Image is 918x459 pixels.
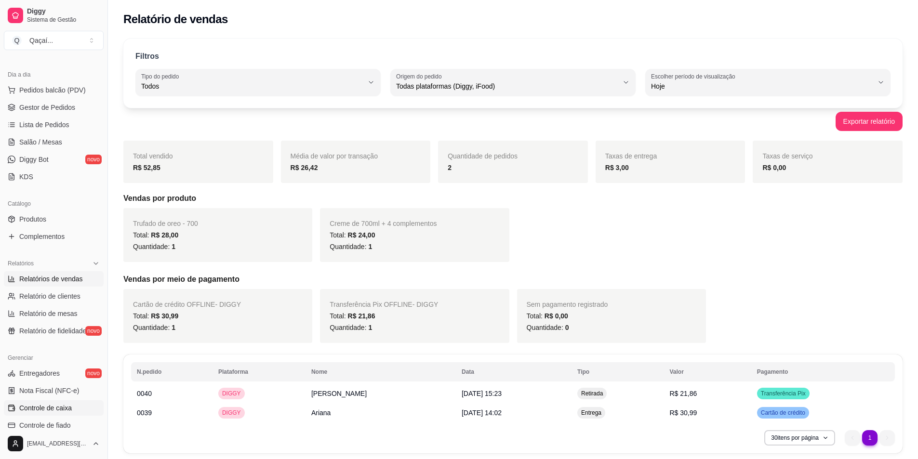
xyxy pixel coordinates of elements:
strong: R$ 3,00 [605,164,629,171]
span: DIGGY [220,390,243,397]
li: pagination item 1 active [862,430,878,446]
span: Transferência Pix OFFLINE - DIGGY [330,301,438,308]
span: Total: [133,231,178,239]
th: N.pedido [131,362,213,381]
span: Total: [330,312,375,320]
span: Cartão de crédito OFFLINE - DIGGY [133,301,241,308]
span: R$ 21,86 [669,390,697,397]
span: Todas plataformas (Diggy, iFood) [396,81,618,91]
th: Nome [306,362,456,381]
span: Total: [330,231,375,239]
h5: Vendas por produto [123,193,903,204]
span: Quantidade: [527,324,569,331]
span: Sem pagamento registrado [527,301,608,308]
p: Filtros [135,51,159,62]
span: [DATE] 14:02 [462,409,502,417]
span: KDS [19,172,33,182]
strong: R$ 0,00 [762,164,786,171]
span: Nota Fiscal (NFC-e) [19,386,79,395]
nav: pagination navigation [840,425,900,450]
button: [EMAIL_ADDRESS][DOMAIN_NAME] [4,432,104,455]
a: Relatórios de vendas [4,271,104,287]
span: Relatório de clientes [19,291,80,301]
th: Plataforma [213,362,306,381]
span: 1 [368,324,372,331]
td: [PERSON_NAME] [306,384,456,403]
span: Total: [133,312,178,320]
span: Quantidade de pedidos [448,152,518,160]
h2: Relatório de vendas [123,12,228,27]
span: 0039 [137,409,152,417]
a: Complementos [4,229,104,244]
span: Relatórios [8,260,34,267]
span: Gestor de Pedidos [19,103,75,112]
div: Dia a dia [4,67,104,82]
span: R$ 24,00 [348,231,375,239]
span: Quantidade: [330,324,372,331]
span: Entrega [579,409,603,417]
span: Produtos [19,214,46,224]
a: Produtos [4,211,104,227]
label: Tipo do pedido [141,72,182,80]
span: Diggy [27,7,100,16]
span: Relatórios de vendas [19,274,83,284]
td: Ariana [306,403,456,422]
a: Lista de Pedidos [4,117,104,132]
span: Taxas de serviço [762,152,812,160]
span: R$ 30,99 [669,409,697,417]
button: Pedidos balcão (PDV) [4,82,104,98]
th: Valor [664,362,751,381]
a: Gestor de Pedidos [4,100,104,115]
button: Escolher período de visualizaçãoHoje [645,69,891,96]
span: R$ 21,86 [348,312,375,320]
a: Controle de caixa [4,400,104,416]
span: 0 [565,324,569,331]
a: Relatório de fidelidadenovo [4,323,104,339]
th: Pagamento [751,362,895,381]
th: Data [456,362,572,381]
a: Controle de fiado [4,418,104,433]
span: Relatório de mesas [19,309,78,318]
strong: 2 [448,164,452,171]
span: R$ 0,00 [545,312,568,320]
h5: Vendas por meio de pagamento [123,274,903,285]
span: 0040 [137,390,152,397]
span: Retirada [579,390,605,397]
div: Qaçaí ... [29,36,53,45]
span: Relatório de fidelidade [19,326,86,336]
span: Complementos [19,232,65,241]
span: Cartão de crédito [759,409,807,417]
span: DIGGY [220,409,243,417]
strong: R$ 52,85 [133,164,160,171]
div: Gerenciar [4,350,104,366]
label: Escolher período de visualização [651,72,738,80]
label: Origem do pedido [396,72,445,80]
div: Catálogo [4,196,104,211]
a: Nota Fiscal (NFC-e) [4,383,104,398]
a: Diggy Botnovo [4,152,104,167]
a: DiggySistema de Gestão [4,4,104,27]
a: KDS [4,169,104,184]
span: R$ 28,00 [151,231,178,239]
span: Taxas de entrega [605,152,657,160]
span: 1 [172,324,175,331]
span: Controle de caixa [19,403,72,413]
span: Quantidade: [133,243,175,250]
button: Select a team [4,31,104,50]
span: Total: [527,312,568,320]
a: Relatório de clientes [4,289,104,304]
span: Todos [141,81,363,91]
span: Sistema de Gestão [27,16,100,24]
span: Transferência Pix [759,390,808,397]
span: Creme de 700ml + 4 complementos [330,220,437,227]
button: 30itens por página [764,430,835,446]
span: Q [12,36,22,45]
span: Lista de Pedidos [19,120,69,130]
button: Origem do pedidoTodas plataformas (Diggy, iFood) [390,69,636,96]
span: Controle de fiado [19,420,71,430]
a: Salão / Mesas [4,134,104,150]
span: Quantidade: [133,324,175,331]
a: Relatório de mesas [4,306,104,321]
span: Pedidos balcão (PDV) [19,85,86,95]
span: R$ 30,99 [151,312,178,320]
